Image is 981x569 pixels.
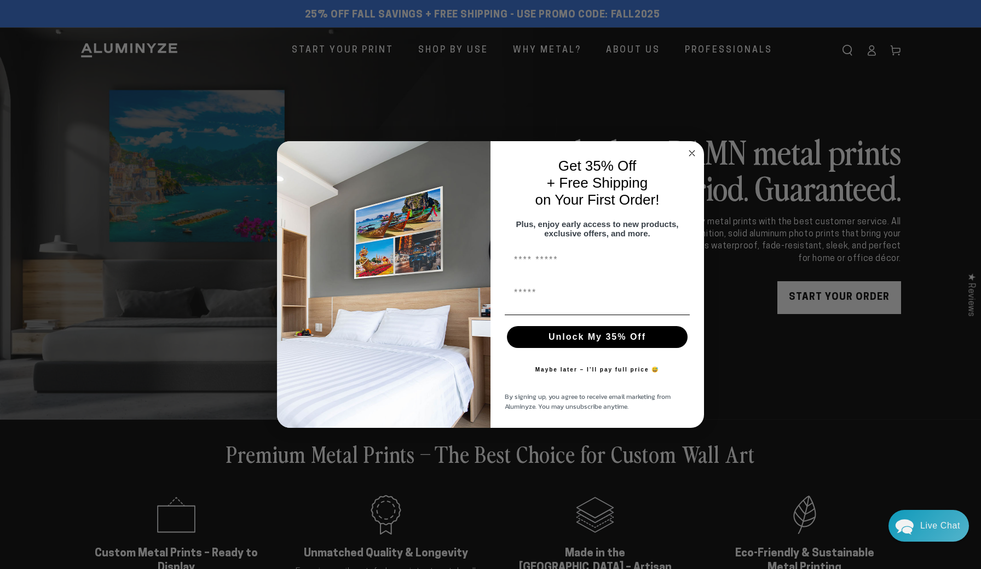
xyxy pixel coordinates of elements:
[530,359,665,381] button: Maybe later – I’ll pay full price 😅
[277,141,490,428] img: 728e4f65-7e6c-44e2-b7d1-0292a396982f.jpeg
[516,219,679,238] span: Plus, enjoy early access to new products, exclusive offers, and more.
[558,158,637,174] span: Get 35% Off
[547,175,648,191] span: + Free Shipping
[535,191,660,208] span: on Your First Order!
[505,392,671,411] span: By signing up, you agree to receive email marketing from Aluminyze. You may unsubscribe anytime.
[888,510,969,542] div: Chat widget toggle
[685,147,699,160] button: Close dialog
[507,326,688,348] button: Unlock My 35% Off
[920,510,960,542] div: Contact Us Directly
